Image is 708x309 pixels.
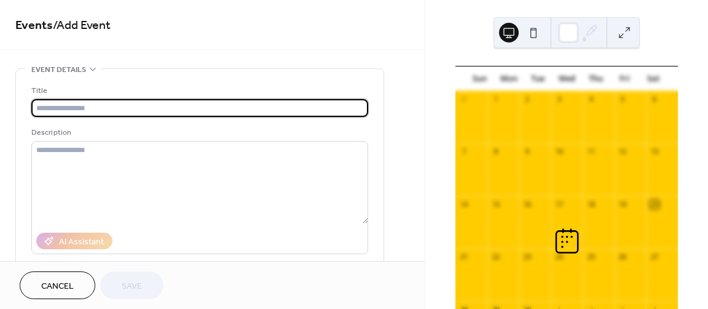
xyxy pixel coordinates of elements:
[650,95,659,104] div: 6
[494,66,523,91] div: Mon
[581,66,610,91] div: Thu
[20,271,95,299] button: Cancel
[15,14,53,38] a: Events
[53,14,111,38] span: / Add Event
[523,147,532,156] div: 9
[523,199,532,209] div: 16
[465,66,494,91] div: Sun
[459,95,468,104] div: 31
[650,147,659,156] div: 13
[523,252,532,262] div: 23
[639,66,668,91] div: Sat
[41,280,74,293] span: Cancel
[554,199,564,209] div: 17
[650,252,659,262] div: 27
[553,66,581,91] div: Wed
[491,95,500,104] div: 1
[491,147,500,156] div: 8
[650,199,659,209] div: 20
[491,252,500,262] div: 22
[459,252,468,262] div: 21
[459,147,468,156] div: 7
[586,199,596,209] div: 18
[459,199,468,209] div: 14
[586,95,596,104] div: 4
[586,252,596,262] div: 25
[31,63,86,76] span: Event details
[31,84,366,97] div: Title
[554,252,564,262] div: 24
[491,199,500,209] div: 15
[31,126,366,139] div: Description
[586,147,596,156] div: 11
[523,66,552,91] div: Tue
[618,147,627,156] div: 12
[618,252,627,262] div: 26
[610,66,639,91] div: Fri
[554,147,564,156] div: 10
[554,95,564,104] div: 3
[618,95,627,104] div: 5
[523,95,532,104] div: 2
[618,199,627,209] div: 19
